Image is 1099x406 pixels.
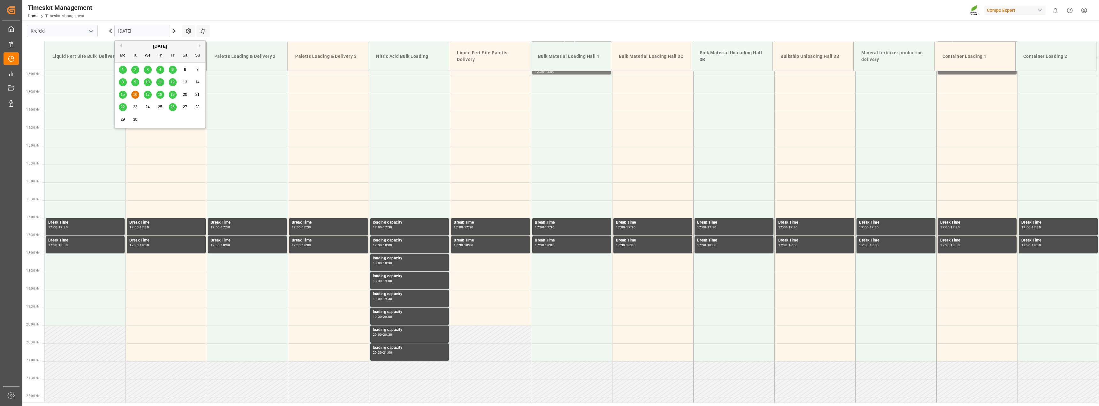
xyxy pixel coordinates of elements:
span: 6 [184,67,186,72]
div: Break Time [778,219,852,226]
span: 26 [170,105,174,109]
div: Break Time [940,237,1014,244]
div: - [382,262,383,264]
span: 17:30 Hr [26,233,39,237]
div: Break Time [129,219,203,226]
div: - [787,244,788,247]
div: - [382,226,383,229]
div: 17:00 [859,226,868,229]
div: 17:30 [211,244,220,247]
div: Bulk Material Loading Hall 1 [535,50,606,62]
div: 18:00 [870,244,879,247]
span: 14:30 Hr [26,126,39,129]
span: 15:30 Hr [26,162,39,165]
div: Bulk Material Loading Hall 3C [616,50,687,62]
div: 18:00 [373,262,382,264]
div: 18:00 [383,244,392,247]
span: 28 [195,105,199,109]
div: 17:00 [1021,226,1031,229]
div: Choose Saturday, September 20th, 2025 [181,91,189,99]
span: 19:30 Hr [26,305,39,308]
div: 17:30 [950,226,960,229]
div: Choose Friday, September 19th, 2025 [169,91,177,99]
div: Choose Wednesday, September 24th, 2025 [144,103,152,111]
button: Previous Month [118,44,122,48]
div: - [787,226,788,229]
span: 14 [195,80,199,84]
div: Choose Friday, September 26th, 2025 [169,103,177,111]
span: 13:00 Hr [26,72,39,76]
div: 17:30 [221,226,230,229]
input: DD.MM.YYYY [114,25,170,37]
div: Liquid Fert Site Bulk Delivery [50,50,120,62]
span: 24 [145,105,150,109]
div: Choose Monday, September 1st, 2025 [119,66,127,74]
div: Th [156,52,164,60]
div: month 2025-09 [117,64,204,126]
div: - [706,244,707,247]
span: 5 [172,67,174,72]
div: loading capacity [373,327,447,333]
span: 30 [133,117,137,122]
div: Choose Thursday, September 4th, 2025 [156,66,164,74]
div: loading capacity [373,255,447,262]
div: 18:00 [545,244,554,247]
div: [DATE] [115,43,205,50]
div: 17:30 [535,244,544,247]
div: - [382,297,383,300]
div: - [382,351,383,354]
span: 18 [158,92,162,97]
div: 17:30 [940,244,949,247]
div: Choose Friday, September 12th, 2025 [169,78,177,86]
span: 29 [120,117,125,122]
div: - [544,226,545,229]
span: 1 [122,67,124,72]
div: 17:00 [778,226,788,229]
div: Liquid Fert Site Paletts Delivery [454,47,525,65]
div: - [868,244,869,247]
button: open menu [86,26,96,36]
div: 17:30 [626,226,635,229]
span: 8 [122,80,124,84]
div: 19:30 [383,297,392,300]
div: Choose Monday, September 15th, 2025 [119,91,127,99]
div: 17:00 [535,226,544,229]
div: 17:00 [373,226,382,229]
div: 18:00 [221,244,230,247]
div: loading capacity [373,309,447,315]
div: 20:30 [383,333,392,336]
div: Break Time [859,219,933,226]
span: 7 [196,67,199,72]
button: Next Month [199,44,203,48]
input: Type to search/select [27,25,98,37]
div: - [949,244,950,247]
div: 17:00 [48,226,58,229]
div: 18:30 [373,280,382,282]
div: Paletts Loading & Delivery 2 [212,50,282,62]
div: Break Time [454,219,527,226]
div: Break Time [778,237,852,244]
span: 19:00 Hr [26,287,39,290]
div: Mo [119,52,127,60]
div: 17:00 [454,226,463,229]
div: 17:30 [454,244,463,247]
div: Break Time [48,219,122,226]
div: 18:00 [58,244,68,247]
div: 17:00 [292,226,301,229]
div: - [139,226,140,229]
div: 17:30 [859,244,868,247]
div: 17:30 [302,226,311,229]
div: Break Time [697,219,771,226]
div: Break Time [616,219,690,226]
div: Break Time [697,237,771,244]
div: Break Time [211,219,284,226]
div: 18:00 [302,244,311,247]
span: 20:30 Hr [26,341,39,344]
div: Choose Wednesday, September 17th, 2025 [144,91,152,99]
div: - [382,333,383,336]
div: 12:30 [535,70,544,73]
div: 17:30 [140,226,149,229]
img: Screenshot%202023-09-29%20at%2010.02.21.png_1712312052.png [970,5,980,16]
div: 17:30 [545,226,554,229]
div: 18:00 [140,244,149,247]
